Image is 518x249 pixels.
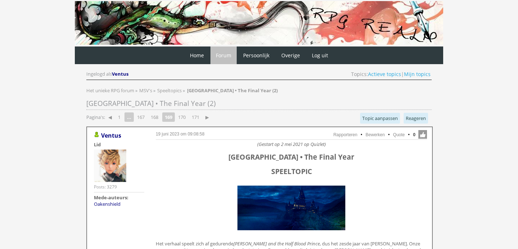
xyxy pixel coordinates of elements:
a: Ventus [101,132,121,139]
a: Actieve topics [368,71,401,77]
i: (Gestart op 2 mei 2021 op Quizlet) [257,141,326,147]
a: Speeltopics [157,87,183,94]
span: Het unieke RPG forum [86,87,134,94]
a: Persoonlijk [238,46,275,64]
div: Ingelogd als [86,71,129,77]
a: 19 juni 2023 om 09:08:58 [156,132,204,137]
a: Oakenshield [94,201,121,207]
a: ◀ [105,112,115,122]
a: 168 [148,112,161,122]
a: ▶ [203,112,212,122]
a: Reageren [404,113,428,124]
i: [PERSON_NAME] and the Half Blood Prince [233,240,320,247]
a: Ventus [112,71,129,77]
span: MSV's [139,87,152,94]
div: Lid [94,141,144,148]
a: Het unieke RPG forum [86,87,135,94]
span: » [135,87,137,94]
a: Topic aanpassen [360,113,400,124]
a: Mijn topics [404,71,431,77]
span: [GEOGRAPHIC_DATA] • The Final Year SPEELTOPIC [228,152,354,176]
a: Rapporteren [333,132,358,137]
span: Pagina's: [86,114,105,121]
img: RPG Realm - Banner [75,1,443,45]
a: Home [185,46,209,64]
a: MSV's [139,87,153,94]
span: » [183,87,185,94]
div: Posts: 3279 [94,184,117,190]
strong: 169 [162,112,175,122]
a: 171 [189,112,202,122]
a: 170 [175,112,188,122]
span: Ventus [112,71,128,77]
span: [GEOGRAPHIC_DATA] • The Final Year (2) [86,99,216,108]
a: Forum [210,46,237,64]
span: Topics: | [351,71,431,77]
a: Overige [276,46,305,64]
a: Quote [393,132,405,137]
span: Speeltopics [157,87,182,94]
img: Gebruiker is online [94,132,100,138]
img: Ventus [94,150,126,182]
a: Bewerken [365,132,385,137]
span: » [153,87,155,94]
strong: [GEOGRAPHIC_DATA] • The Final Year (2) [187,87,278,94]
a: 167 [134,112,147,122]
span: ... [124,112,134,122]
a: Log uit [306,46,333,64]
strong: Mede-auteurs: [94,194,128,201]
a: 1 [115,112,123,122]
span: 0 [413,132,415,138]
img: giphy.gif [236,184,347,232]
